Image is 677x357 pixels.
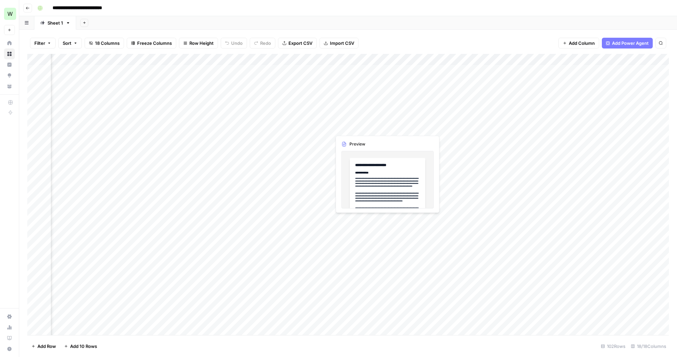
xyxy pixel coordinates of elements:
[4,70,15,81] a: Opportunities
[612,40,649,46] span: Add Power Agent
[30,38,56,48] button: Filter
[179,38,218,48] button: Row Height
[70,343,97,350] span: Add 10 Rows
[27,341,60,352] button: Add Row
[4,344,15,354] button: Help + Support
[558,38,599,48] button: Add Column
[4,322,15,333] a: Usage
[58,38,82,48] button: Sort
[137,40,172,46] span: Freeze Columns
[569,40,595,46] span: Add Column
[189,40,214,46] span: Row Height
[34,40,45,46] span: Filter
[4,48,15,59] a: Browse
[250,38,275,48] button: Redo
[602,38,653,48] button: Add Power Agent
[4,333,15,344] a: Learning Hub
[221,38,247,48] button: Undo
[63,40,71,46] span: Sort
[34,16,76,30] a: Sheet 1
[4,81,15,92] a: Your Data
[278,38,317,48] button: Export CSV
[231,40,243,46] span: Undo
[37,343,56,350] span: Add Row
[260,40,271,46] span: Redo
[127,38,176,48] button: Freeze Columns
[288,40,312,46] span: Export CSV
[85,38,124,48] button: 18 Columns
[4,5,15,22] button: Workspace: Workspace1
[4,311,15,322] a: Settings
[95,40,120,46] span: 18 Columns
[48,20,63,26] div: Sheet 1
[598,341,628,352] div: 102 Rows
[60,341,101,352] button: Add 10 Rows
[7,10,13,18] span: W
[330,40,354,46] span: Import CSV
[319,38,359,48] button: Import CSV
[628,341,669,352] div: 18/18 Columns
[4,59,15,70] a: Insights
[4,38,15,48] a: Home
